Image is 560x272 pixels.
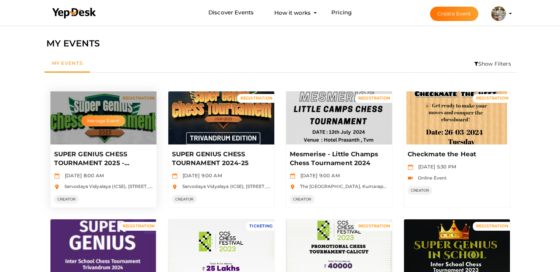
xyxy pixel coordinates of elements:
span: My Events [52,60,83,66]
span: CREATOR [408,186,433,195]
span: [DATE] 9:00 AM [297,172,340,178]
a: Discover Events [208,6,254,20]
span: [DATE] 8:00 AM [61,172,104,178]
a: Pricing [331,6,352,20]
span: Online Event [414,175,447,181]
img: location.svg [290,184,295,190]
p: SUPER GENIUS CHESS TOURNAMENT 2024-25 [172,150,269,168]
p: SUPER GENIUS CHESS TOURNAMENT 2025 - TRIVANDRUM EDITION [54,150,151,168]
img: location.svg [54,184,60,190]
img: calendar.svg [408,164,413,170]
img: location.svg [172,184,177,190]
img: calendar.svg [290,173,295,179]
span: Sarvodaya Vidyalaya (ICSE), [STREET_ADDRESS] [61,184,173,189]
img: SNXIXYF2_small.jpeg [491,6,506,21]
img: video-icon.svg [408,175,413,181]
img: calendar.svg [172,173,177,179]
span: [DATE] 9:00 AM [179,172,222,178]
span: CREATOR [54,195,79,203]
img: calendar.svg [54,173,60,179]
button: How it works [272,6,313,20]
li: Show Filters [469,55,516,72]
p: Mesmerise - Little Champs Chess Tournament 2024 [290,150,387,168]
p: Checkmate the Heat [408,150,504,159]
span: CREATOR [290,195,315,203]
div: MY EVENTS [46,36,514,50]
span: Sarvodaya Vidyalaya (ICSE), [STREET_ADDRESS] [179,184,291,189]
span: [DATE] 5:30 PM [415,164,456,170]
a: My Events [45,55,90,73]
span: CREATOR [172,195,197,203]
button: Manage Event [81,115,125,126]
button: Create Event [430,7,479,21]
